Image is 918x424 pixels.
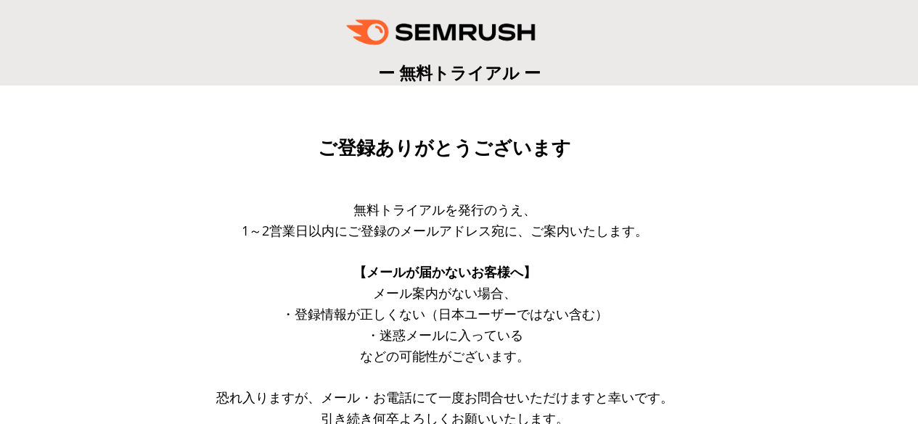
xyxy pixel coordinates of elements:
span: などの可能性がございます。 [360,347,530,365]
span: メール案内がない場合、 [373,284,517,302]
span: ご登録ありがとうございます [318,137,571,159]
span: 無料トライアルを発行のうえ、 [353,201,536,218]
span: ・登録情報が正しくない（日本ユーザーではない含む） [282,305,608,323]
span: ー 無料トライアル ー [378,61,541,84]
span: ・迷惑メールに入っている [366,326,523,344]
span: 【メールが届かないお客様へ】 [353,263,536,280]
span: 1～2営業日以内にご登録のメールアドレス宛に、ご案内いたします。 [242,222,648,239]
span: 恐れ入りますが、メール・お電話にて一度お問合せいただけますと幸いです。 [216,388,673,406]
